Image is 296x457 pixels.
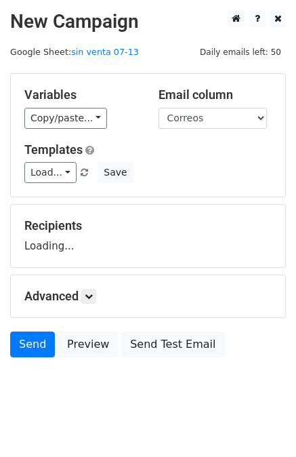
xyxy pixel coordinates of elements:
[58,332,118,357] a: Preview
[24,162,77,183] a: Load...
[24,289,272,304] h5: Advanced
[98,162,133,183] button: Save
[195,47,286,57] a: Daily emails left: 50
[10,47,139,57] small: Google Sheet:
[121,332,224,357] a: Send Test Email
[24,218,272,233] h5: Recipients
[71,47,139,57] a: sin venta 07-13
[24,142,83,157] a: Templates
[24,218,272,254] div: Loading...
[24,87,138,102] h5: Variables
[195,45,286,60] span: Daily emails left: 50
[158,87,272,102] h5: Email column
[10,10,286,33] h2: New Campaign
[24,108,107,129] a: Copy/paste...
[10,332,55,357] a: Send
